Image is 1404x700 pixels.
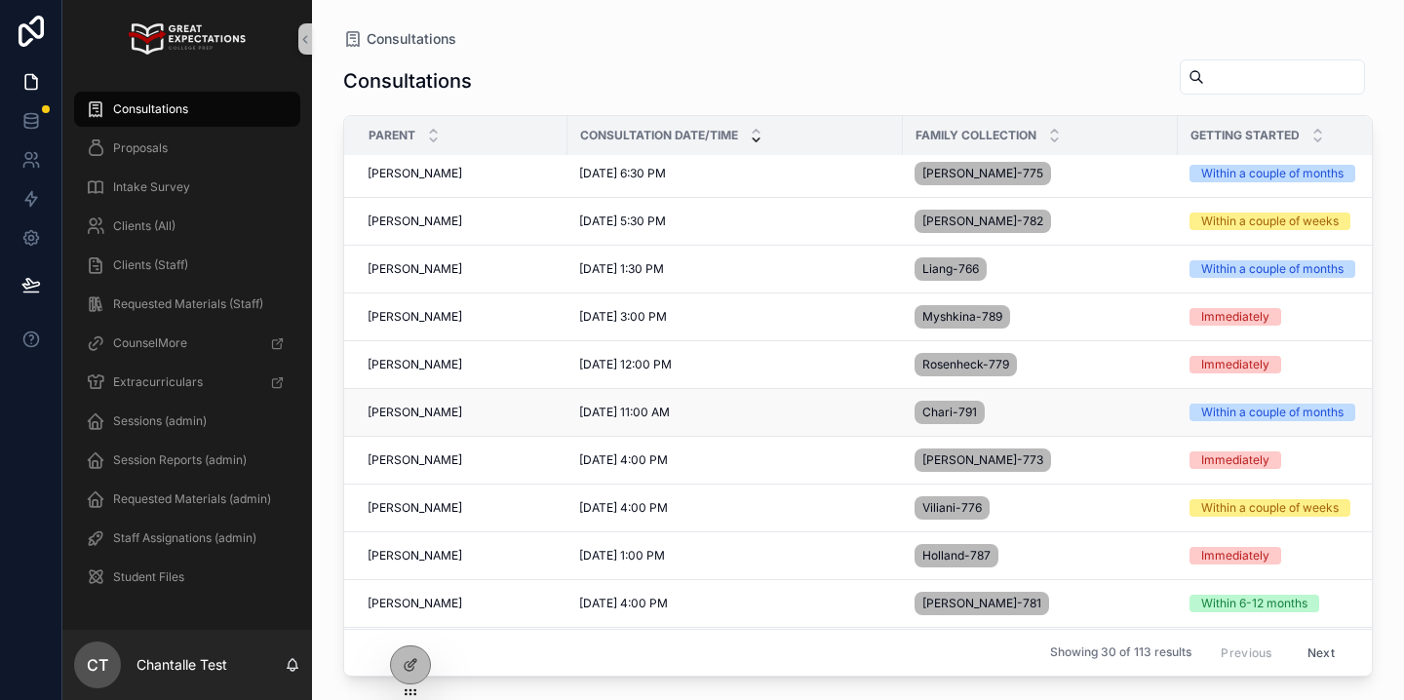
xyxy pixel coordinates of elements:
div: Immediately [1201,356,1269,373]
a: Within a couple of months [1189,260,1387,278]
span: [PERSON_NAME] [368,452,462,468]
span: [PERSON_NAME]-782 [922,214,1043,229]
a: Viliani-776 [915,492,1166,524]
span: CT [87,653,108,677]
a: [PERSON_NAME] [368,309,556,325]
a: Intake Survey [74,170,300,205]
div: Within a couple of months [1201,404,1344,421]
span: Extracurriculars [113,374,203,390]
a: [PERSON_NAME]-782 [915,206,1166,237]
span: [PERSON_NAME] [368,214,462,229]
a: [PERSON_NAME] [368,596,556,611]
button: Next [1294,638,1348,668]
span: Chari-791 [922,405,977,420]
a: Consultations [343,29,456,49]
a: [PERSON_NAME]-781 [915,588,1166,619]
a: Proposals [74,131,300,166]
span: Proposals [113,140,168,156]
span: Intake Survey [113,179,190,195]
span: Session Reports (admin) [113,452,247,468]
a: Rosenheck-779 [915,349,1166,380]
a: [PERSON_NAME] [368,357,556,372]
span: [PERSON_NAME] [368,166,462,181]
a: [PERSON_NAME] [368,500,556,516]
a: Student Files [74,560,300,595]
a: [PERSON_NAME] [368,405,556,420]
a: [PERSON_NAME]-773 [915,445,1166,476]
a: Immediately [1189,308,1387,326]
div: Within 6-12 months [1201,595,1307,612]
a: [DATE] 12:00 PM [579,357,891,372]
a: Holland-787 [915,540,1166,571]
span: Consultation Date/Time [580,128,738,143]
div: Within a couple of months [1201,165,1344,182]
span: Holland-787 [922,548,991,564]
span: Requested Materials (admin) [113,491,271,507]
img: App logo [129,23,245,55]
span: [DATE] 1:30 PM [579,261,664,277]
span: [PERSON_NAME]-781 [922,596,1041,611]
a: Clients (Staff) [74,248,300,283]
div: Immediately [1201,547,1269,564]
span: Requested Materials (Staff) [113,296,263,312]
span: Consultations [367,29,456,49]
span: Sessions (admin) [113,413,207,429]
span: [PERSON_NAME] [368,309,462,325]
a: [PERSON_NAME] [368,261,556,277]
a: [PERSON_NAME] [368,548,556,564]
a: Requested Materials (Staff) [74,287,300,322]
a: Extracurriculars [74,365,300,400]
span: [PERSON_NAME] [368,500,462,516]
div: Immediately [1201,451,1269,469]
span: [PERSON_NAME] [368,405,462,420]
a: [PERSON_NAME]-775 [915,158,1166,189]
div: Within a couple of weeks [1201,499,1339,517]
span: [DATE] 4:00 PM [579,500,668,516]
div: Within a couple of weeks [1201,213,1339,230]
a: CounselMore [74,326,300,361]
a: Immediately [1189,356,1387,373]
a: [PERSON_NAME] [368,166,556,181]
a: Staff Assignations (admin) [74,521,300,556]
span: Rosenheck-779 [922,357,1009,372]
a: Consultations [74,92,300,127]
a: Liang-766 [915,253,1166,285]
a: Myshkina-789 [915,301,1166,332]
span: [PERSON_NAME] [368,357,462,372]
div: Immediately [1201,308,1269,326]
span: [DATE] 11:00 AM [579,405,670,420]
a: Within a couple of weeks [1189,499,1387,517]
p: Chantalle Test [136,655,227,675]
span: Myshkina-789 [922,309,1002,325]
span: Parent [369,128,415,143]
span: [DATE] 5:30 PM [579,214,666,229]
span: Viliani-776 [922,500,982,516]
span: Staff Assignations (admin) [113,530,256,546]
div: Within a couple of months [1201,260,1344,278]
a: [DATE] 1:00 PM [579,548,891,564]
a: Clients (All) [74,209,300,244]
a: [DATE] 4:00 PM [579,452,891,468]
span: [DATE] 3:00 PM [579,309,667,325]
a: Within a couple of weeks [1189,213,1387,230]
span: [PERSON_NAME] [368,261,462,277]
a: [DATE] 3:00 PM [579,309,891,325]
a: Sessions (admin) [74,404,300,439]
span: [PERSON_NAME]-775 [922,166,1043,181]
span: [PERSON_NAME]-773 [922,452,1043,468]
span: Clients (All) [113,218,175,234]
div: scrollable content [62,78,312,630]
span: Consultations [113,101,188,117]
span: Getting Started [1190,128,1300,143]
a: [DATE] 5:30 PM [579,214,891,229]
a: Within a couple of months [1189,404,1387,421]
span: Clients (Staff) [113,257,188,273]
a: [DATE] 4:00 PM [579,500,891,516]
span: Family collection [916,128,1036,143]
a: Requested Materials (admin) [74,482,300,517]
span: [DATE] 1:00 PM [579,548,665,564]
a: Within 6-12 months [1189,595,1387,612]
a: Within a couple of months [1189,165,1387,182]
span: [DATE] 6:30 PM [579,166,666,181]
a: [DATE] 6:30 PM [579,166,891,181]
